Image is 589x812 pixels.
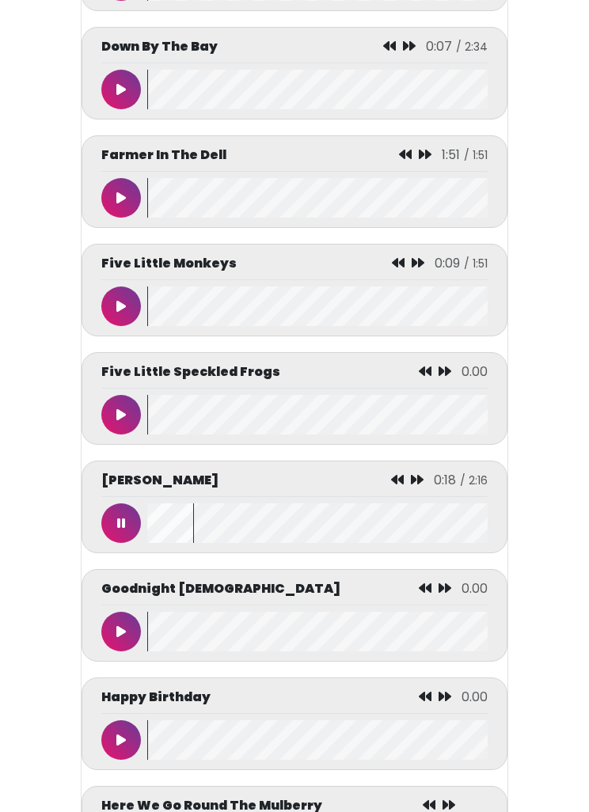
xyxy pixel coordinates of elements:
p: Goodnight [DEMOGRAPHIC_DATA] [101,579,340,598]
span: 0.00 [462,579,488,598]
p: Happy Birthday [101,688,211,707]
p: Down By The Bay [101,37,218,56]
span: 0.00 [462,688,488,706]
p: Farmer In The Dell [101,146,226,165]
span: / 2:34 [456,39,488,55]
span: / 2:16 [460,472,488,488]
span: 0.00 [462,362,488,381]
p: [PERSON_NAME] [101,471,218,490]
span: 0:09 [435,254,460,272]
span: 0:18 [434,471,456,489]
span: 0:07 [426,37,452,55]
span: / 1:51 [464,256,488,271]
p: Five Little Monkeys [101,254,237,273]
span: / 1:51 [464,147,488,163]
p: Five Little Speckled Frogs [101,362,280,381]
span: 1:51 [442,146,460,164]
